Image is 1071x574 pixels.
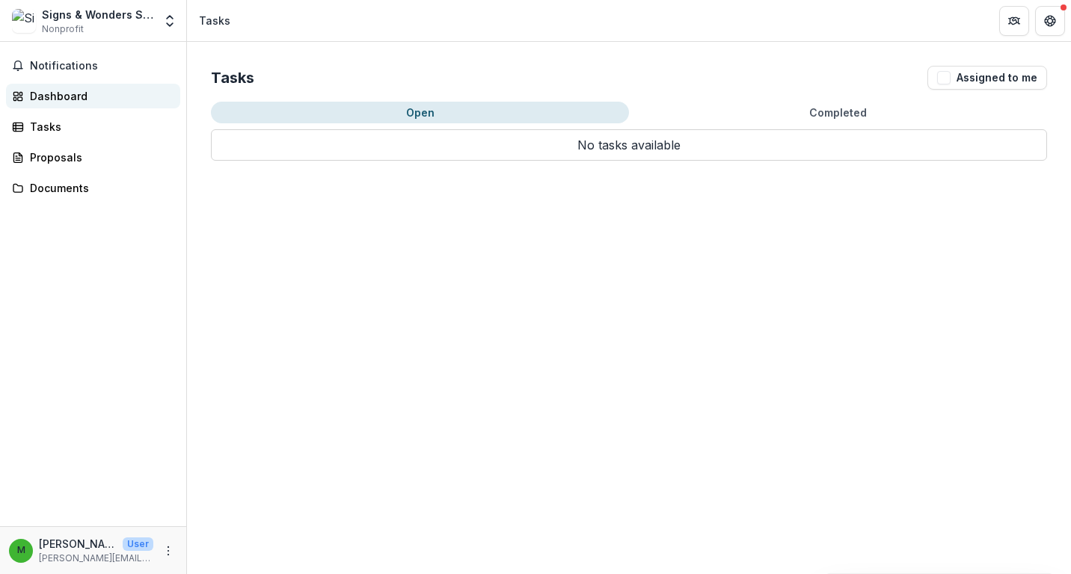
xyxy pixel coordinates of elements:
[30,180,168,196] div: Documents
[39,536,117,552] p: [PERSON_NAME]
[42,22,84,36] span: Nonprofit
[927,66,1047,90] button: Assigned to me
[6,54,180,78] button: Notifications
[30,88,168,104] div: Dashboard
[199,13,230,28] div: Tasks
[30,149,168,165] div: Proposals
[629,102,1047,123] button: Completed
[42,7,153,22] div: Signs & Wonders Sdn Bhd
[6,114,180,139] a: Tasks
[999,6,1029,36] button: Partners
[39,552,153,565] p: [PERSON_NAME][EMAIL_ADDRESS][DOMAIN_NAME]
[193,10,236,31] nav: breadcrumb
[30,119,168,135] div: Tasks
[1035,6,1065,36] button: Get Help
[159,542,177,560] button: More
[211,129,1047,161] p: No tasks available
[211,102,629,123] button: Open
[159,6,180,36] button: Open entity switcher
[6,145,180,170] a: Proposals
[6,84,180,108] a: Dashboard
[30,60,174,72] span: Notifications
[6,176,180,200] a: Documents
[211,69,254,87] h2: Tasks
[123,537,153,551] p: User
[12,9,36,33] img: Signs & Wonders Sdn Bhd
[17,546,25,555] div: Michelle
